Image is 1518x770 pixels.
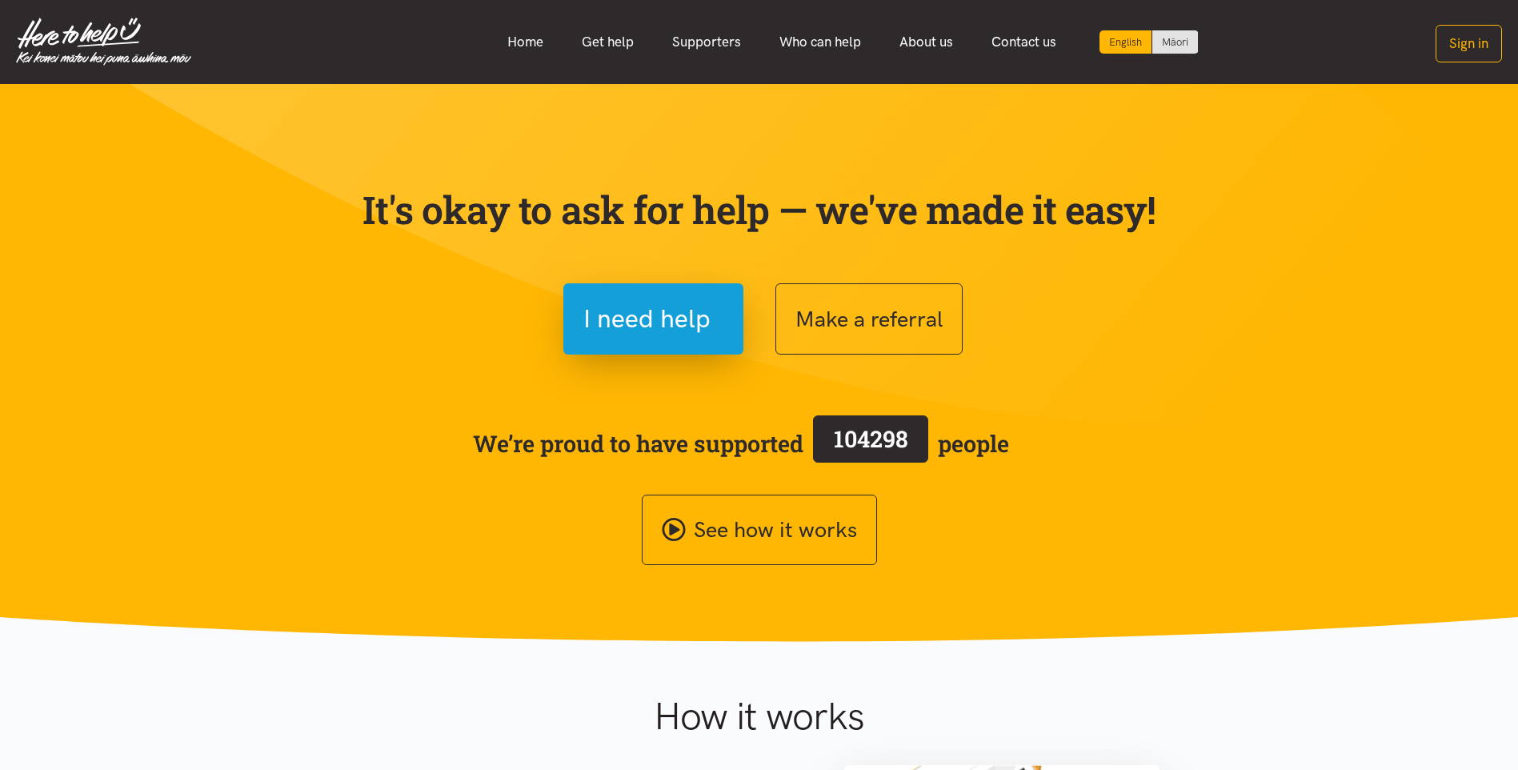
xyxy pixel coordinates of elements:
[834,423,908,454] span: 104298
[1152,30,1198,54] a: Switch to Te Reo Māori
[642,495,877,566] a: See how it works
[803,412,938,475] a: 104298
[488,25,563,59] a: Home
[653,25,760,59] a: Supporters
[583,299,711,339] span: I need help
[880,25,972,59] a: About us
[775,283,963,355] button: Make a referral
[563,283,743,355] button: I need help
[1099,30,1199,54] div: Language toggle
[972,25,1075,59] a: Contact us
[760,25,880,59] a: Who can help
[1099,30,1152,54] div: Current language
[498,693,1020,740] h1: How it works
[359,186,1160,233] p: It's okay to ask for help — we've made it easy!
[563,25,653,59] a: Get help
[473,412,1009,475] span: We’re proud to have supported people
[16,18,191,66] img: Home
[1436,25,1502,62] button: Sign in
